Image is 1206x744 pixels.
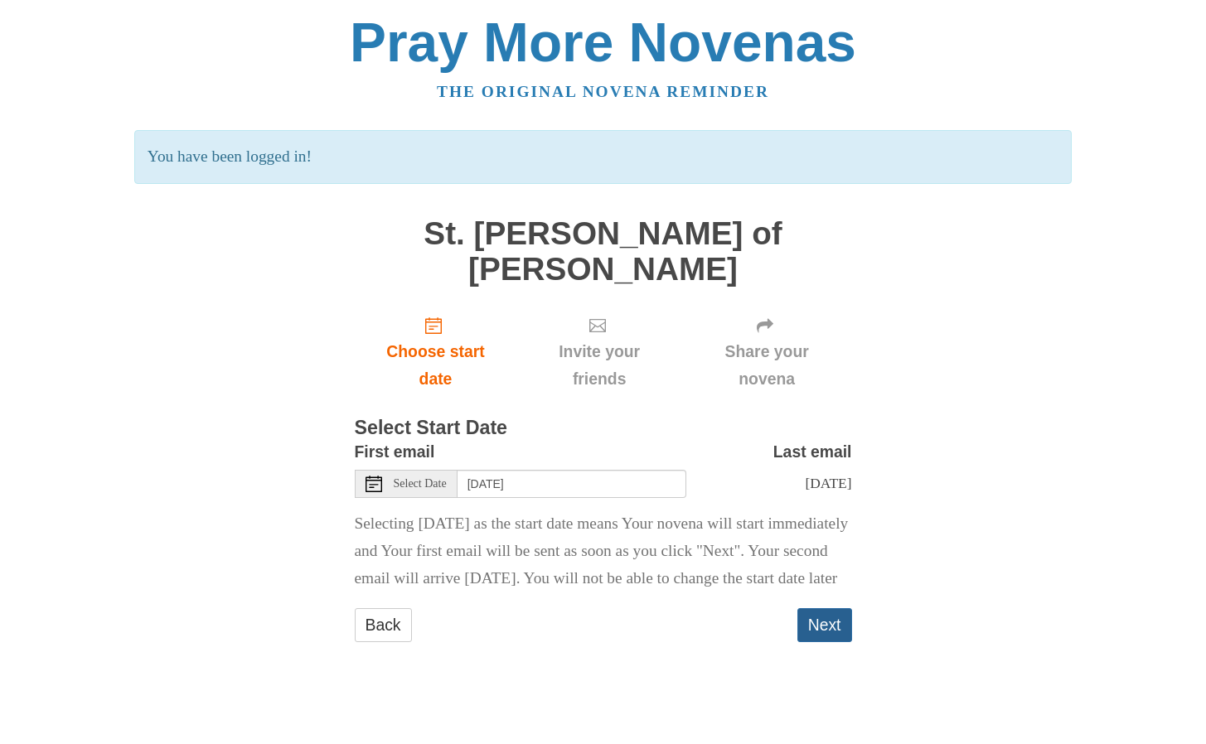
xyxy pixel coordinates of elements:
span: [DATE] [805,475,851,491]
span: Invite your friends [533,338,665,393]
a: Pray More Novenas [350,12,856,73]
h3: Select Start Date [355,418,852,439]
span: Share your novena [699,338,835,393]
p: Selecting [DATE] as the start date means Your novena will start immediately and Your first email ... [355,510,852,592]
a: Choose start date [355,303,517,402]
a: Back [355,608,412,642]
div: Click "Next" to confirm your start date first. [516,303,681,402]
input: Use the arrow keys to pick a date [458,470,686,498]
span: Choose start date [371,338,501,393]
span: Select Date [394,478,447,490]
div: Click "Next" to confirm your start date first. [682,303,852,402]
p: You have been logged in! [134,130,1072,184]
label: Last email [773,438,852,466]
label: First email [355,438,435,466]
a: The original novena reminder [437,83,769,100]
button: Next [797,608,852,642]
h1: St. [PERSON_NAME] of [PERSON_NAME] [355,216,852,287]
